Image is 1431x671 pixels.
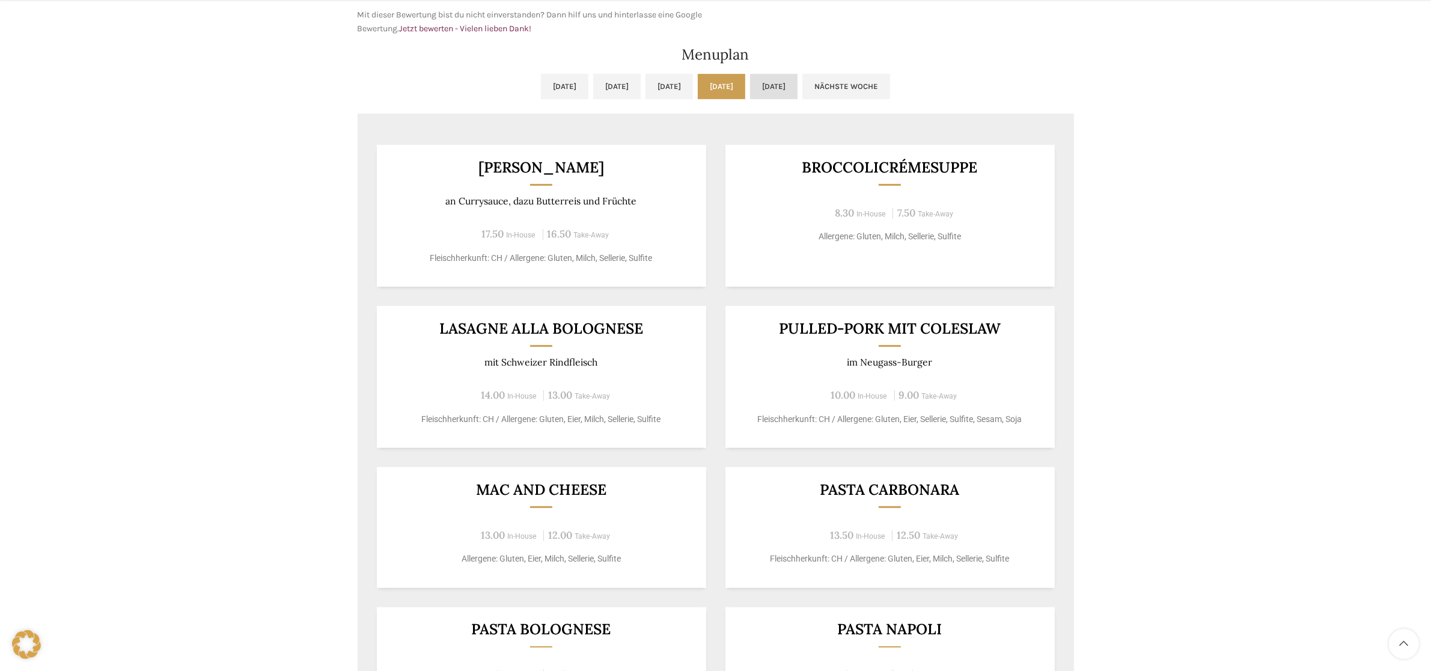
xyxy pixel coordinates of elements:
[740,553,1040,565] p: Fleischherkunft: CH / Allergene: Gluten, Eier, Milch, Sellerie, Sulfite
[391,195,691,207] p: an Currysauce, dazu Butterreis und Früchte
[593,74,641,99] a: [DATE]
[740,230,1040,243] p: Allergene: Gluten, Milch, Sellerie, Sulfite
[391,413,691,426] p: Fleischherkunft: CH / Allergene: Gluten, Eier, Milch, Sellerie, Sulfite
[918,210,953,218] span: Take-Away
[391,252,691,265] p: Fleischherkunft: CH / Allergene: Gluten, Milch, Sellerie, Sulfite
[541,74,588,99] a: [DATE]
[391,321,691,336] h3: LASAGNE ALLA BOLOGNESE
[740,357,1040,368] p: im Neugass-Burger
[740,482,1040,497] h3: Pasta Carbonara
[575,532,610,541] span: Take-Away
[575,392,610,400] span: Take-Away
[740,321,1040,336] h3: Pulled-Pork mit Coleslaw
[507,532,537,541] span: In-House
[698,74,745,99] a: [DATE]
[645,74,693,99] a: [DATE]
[391,622,691,637] h3: Pasta Bolognese
[358,8,710,35] p: Mit dieser Bewertung bist du nicht einverstanden? Dann hilf uns und hinterlasse eine Google Bewer...
[548,388,572,402] span: 13.00
[481,388,505,402] span: 14.00
[548,529,572,542] span: 12.00
[482,227,504,241] span: 17.50
[481,529,505,542] span: 13.00
[391,357,691,368] p: mit Schweizer Rindfleisch
[750,74,798,99] a: [DATE]
[802,74,890,99] a: Nächste Woche
[391,160,691,175] h3: [PERSON_NAME]
[507,231,536,239] span: In-House
[858,392,888,400] span: In-House
[922,392,957,400] span: Take-Away
[740,160,1040,175] h3: Broccolicrémesuppe
[400,23,532,34] a: Jetzt bewerten - Vielen lieben Dank!
[507,392,537,400] span: In-House
[856,532,885,541] span: In-House
[897,529,920,542] span: 12.50
[899,388,920,402] span: 9.00
[923,532,958,541] span: Take-Away
[831,388,856,402] span: 10.00
[830,529,853,542] span: 13.50
[391,553,691,565] p: Allergene: Gluten, Eier, Milch, Sellerie, Sulfite
[740,622,1040,637] h3: Pasta Napoli
[548,227,572,241] span: 16.50
[740,413,1040,426] p: Fleischherkunft: CH / Allergene: Gluten, Eier, Sellerie, Sulfite, Sesam, Soja
[391,482,691,497] h3: Mac and Cheese
[1389,629,1419,659] a: Scroll to top button
[574,231,609,239] span: Take-Away
[897,206,915,219] span: 7.50
[835,206,854,219] span: 8.30
[358,47,1074,62] h2: Menuplan
[856,210,886,218] span: In-House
